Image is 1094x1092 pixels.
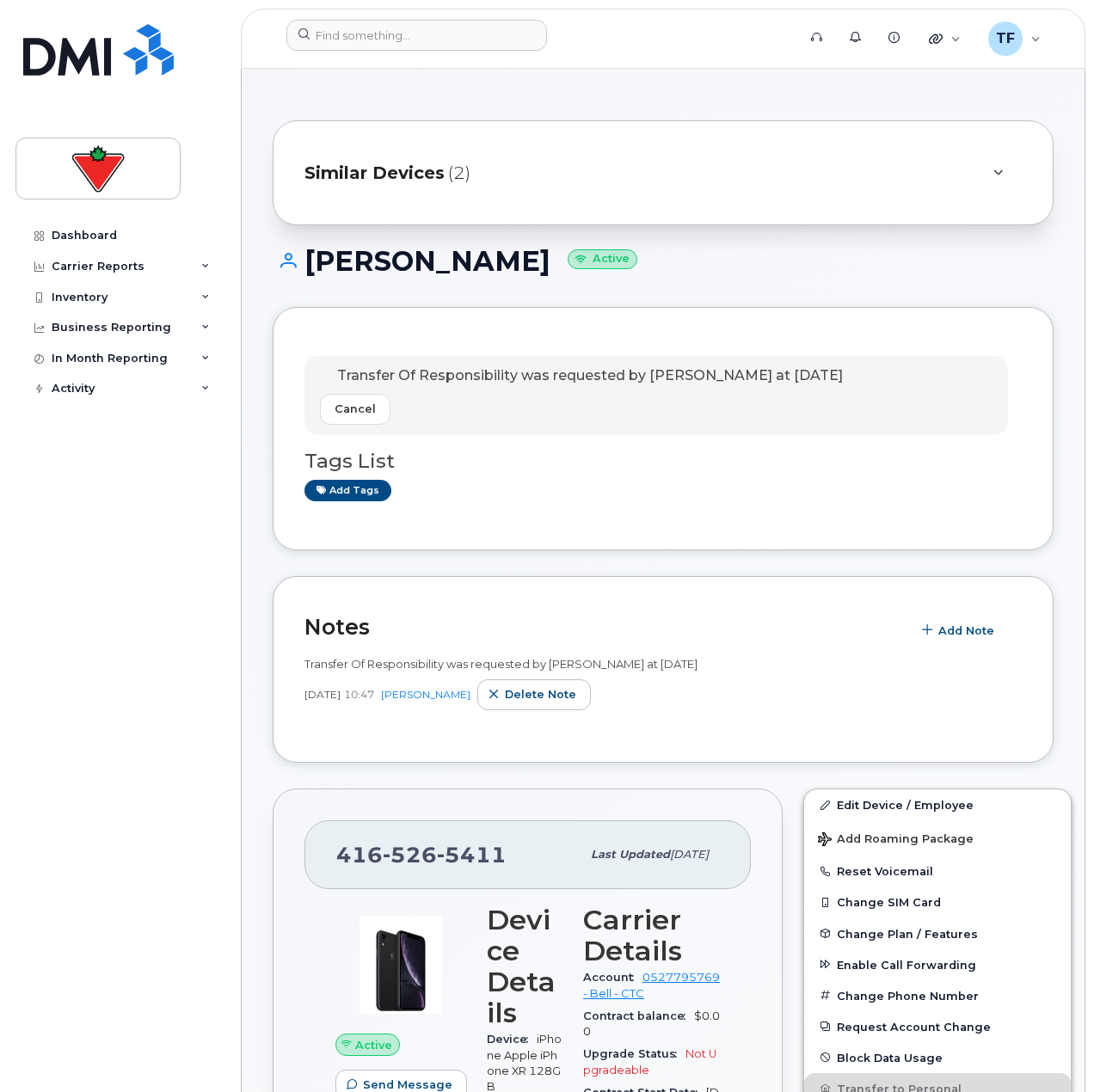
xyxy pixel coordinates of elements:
span: Upgrade Status [583,1047,685,1060]
span: Transfer Of Responsibility was requested by [PERSON_NAME] at [DATE] [304,657,698,671]
button: Delete note [477,679,591,710]
span: 10:47 [344,687,374,702]
span: Active [355,1037,392,1053]
button: Change Phone Number [804,980,1071,1011]
h3: Tags List [304,451,1022,472]
span: Device [487,1033,537,1046]
button: Add Roaming Package [804,820,1071,856]
h3: Carrier Details [583,905,720,966]
span: Add Note [938,623,994,639]
span: Cancel [335,401,376,417]
button: Block Data Usage [804,1042,1071,1073]
span: Similar Devices [304,161,445,186]
span: 526 [383,842,437,868]
span: Contract balance [583,1009,694,1022]
button: Request Account Change [804,1011,1071,1042]
span: [DATE] [670,848,709,861]
h3: Device Details [487,905,562,1028]
button: Enable Call Forwarding [804,949,1071,980]
button: Add Note [911,615,1009,646]
span: Last updated [591,848,670,861]
span: Change Plan / Features [837,927,978,940]
span: Account [583,971,642,984]
span: Delete note [505,686,576,702]
span: Add Roaming Package [818,832,974,849]
button: Reset Voicemail [804,856,1071,886]
button: Change Plan / Features [804,918,1071,949]
button: Change SIM Card [804,886,1071,917]
span: Transfer Of Responsibility was requested by [PERSON_NAME] at [DATE] [337,367,843,383]
span: Enable Call Forwarding [837,958,976,971]
a: Edit Device / Employee [804,789,1071,820]
small: Active [568,249,637,269]
span: 416 [336,842,507,868]
span: Not Upgradeable [583,1047,716,1076]
a: 0527795769 - Bell - CTC [583,971,720,999]
a: Add tags [304,480,391,501]
span: [DATE] [304,687,341,702]
span: (2) [448,161,470,186]
h2: Notes [304,614,902,640]
a: [PERSON_NAME] [381,688,470,701]
button: Cancel [320,394,390,425]
img: image20231002-3703462-1qb80zy.jpeg [349,913,452,1016]
span: 5411 [437,842,507,868]
h1: [PERSON_NAME] [273,246,1054,276]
